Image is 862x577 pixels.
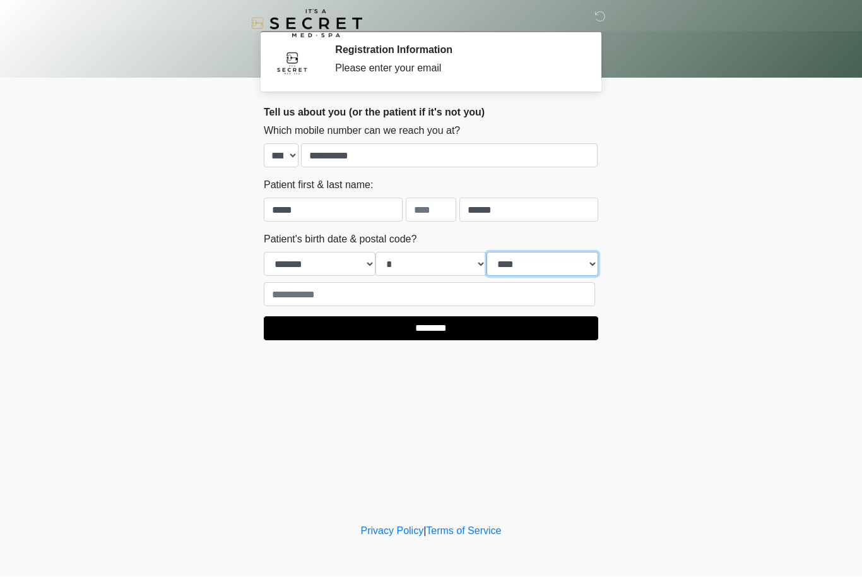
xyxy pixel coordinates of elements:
a: | [423,526,426,537]
a: Terms of Service [426,526,501,537]
label: Patient first & last name: [264,178,373,193]
img: Agent Avatar [273,44,311,82]
div: Please enter your email [335,61,579,76]
label: Patient's birth date & postal code? [264,232,416,247]
h2: Tell us about you (or the patient if it's not you) [264,107,598,119]
img: It's A Secret Med Spa Logo [251,9,362,38]
h2: Registration Information [335,44,579,56]
a: Privacy Policy [361,526,424,537]
label: Which mobile number can we reach you at? [264,124,460,139]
